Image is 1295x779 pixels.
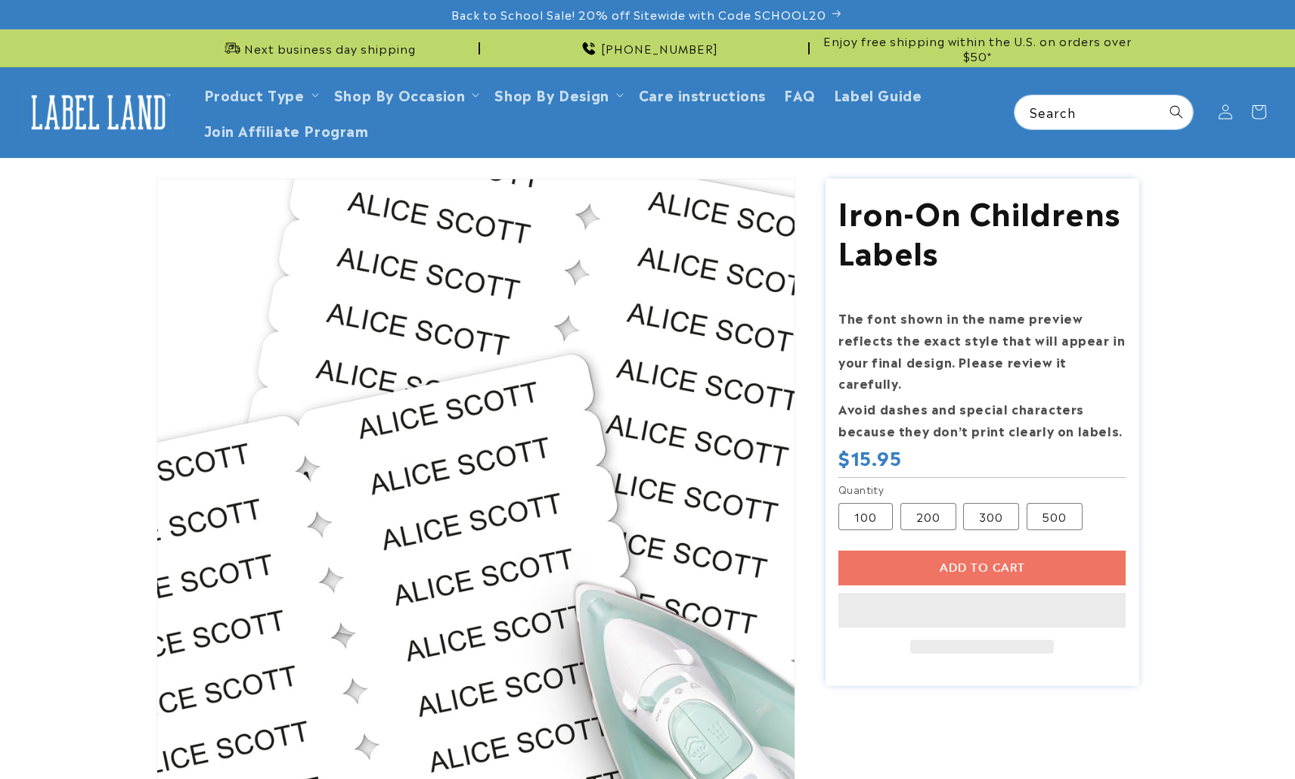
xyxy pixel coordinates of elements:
[775,76,825,112] a: FAQ
[639,85,766,103] span: Care instructions
[838,399,1123,439] strong: Avoid dashes and special characters because they don’t print clearly on labels.
[784,85,816,103] span: FAQ
[195,112,378,147] a: Join Affiliate Program
[1027,503,1083,530] label: 500
[325,76,486,112] summary: Shop By Occasion
[825,76,931,112] a: Label Guide
[334,85,466,103] span: Shop By Occasion
[17,83,180,141] a: Label Land
[451,7,826,22] span: Back to School Sale! 20% off Sitewide with Code SCHOOL20
[494,84,609,104] a: Shop By Design
[838,309,1125,392] strong: The font shown in the name preview reflects the exact style that will appear in your final design...
[195,76,325,112] summary: Product Type
[816,33,1139,63] span: Enjoy free shipping within the U.S. on orders over $50*
[838,445,902,469] span: $15.95
[816,29,1139,67] div: Announcement
[485,76,629,112] summary: Shop By Design
[838,482,885,497] legend: Quantity
[963,503,1019,530] label: 300
[486,29,810,67] div: Announcement
[900,503,956,530] label: 200
[1160,95,1193,129] button: Search
[630,76,775,112] a: Care instructions
[23,88,174,135] img: Label Land
[204,84,305,104] a: Product Type
[838,503,893,530] label: 100
[601,41,718,56] span: [PHONE_NUMBER]
[156,29,480,67] div: Announcement
[244,41,416,56] span: Next business day shipping
[204,121,369,138] span: Join Affiliate Program
[838,191,1126,270] h1: Iron-On Childrens Labels
[834,85,922,103] span: Label Guide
